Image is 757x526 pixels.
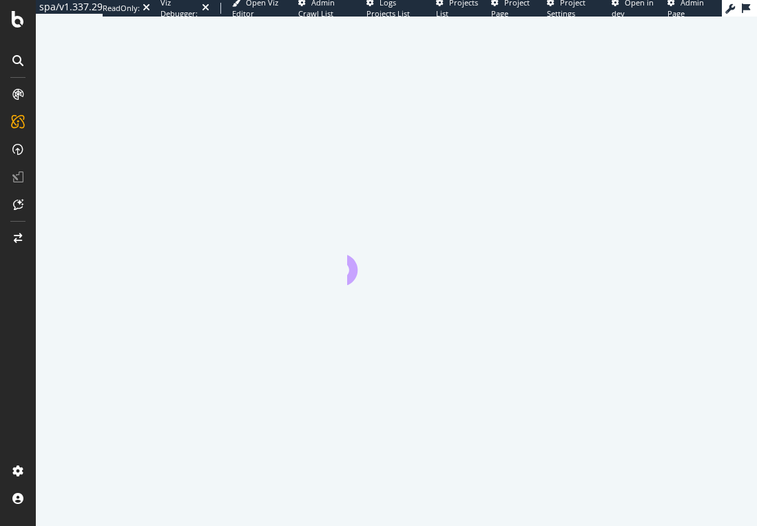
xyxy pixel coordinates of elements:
div: animation [347,235,446,285]
div: ReadOnly: [103,3,140,14]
